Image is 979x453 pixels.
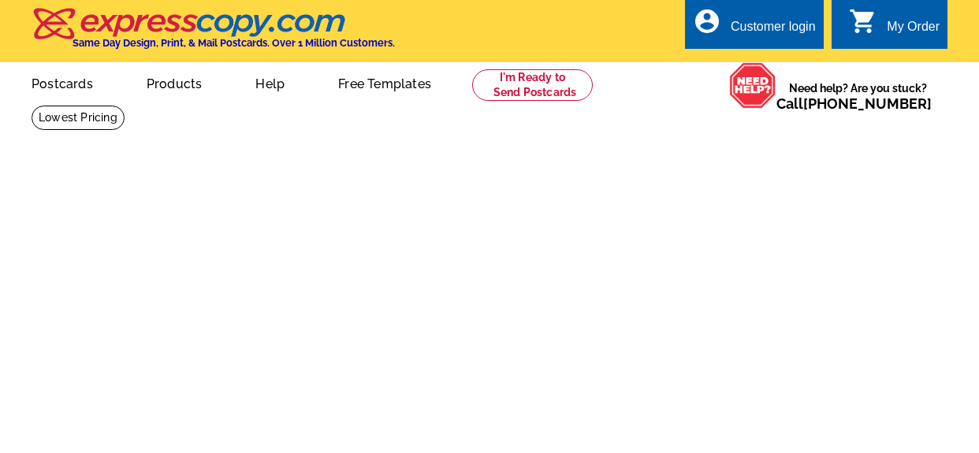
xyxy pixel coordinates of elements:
i: account_circle [693,7,721,35]
a: Postcards [6,64,118,101]
div: My Order [887,20,940,42]
a: account_circle Customer login [693,17,816,37]
a: Products [121,64,228,101]
h4: Same Day Design, Print, & Mail Postcards. Over 1 Million Customers. [73,37,395,49]
a: Free Templates [313,64,456,101]
a: shopping_cart My Order [849,17,940,37]
a: Help [230,64,310,101]
img: help [729,62,776,109]
a: Same Day Design, Print, & Mail Postcards. Over 1 Million Customers. [32,19,395,49]
i: shopping_cart [849,7,877,35]
span: Call [776,95,932,112]
a: [PHONE_NUMBER] [803,95,932,112]
div: Customer login [731,20,816,42]
span: Need help? Are you stuck? [776,80,940,112]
